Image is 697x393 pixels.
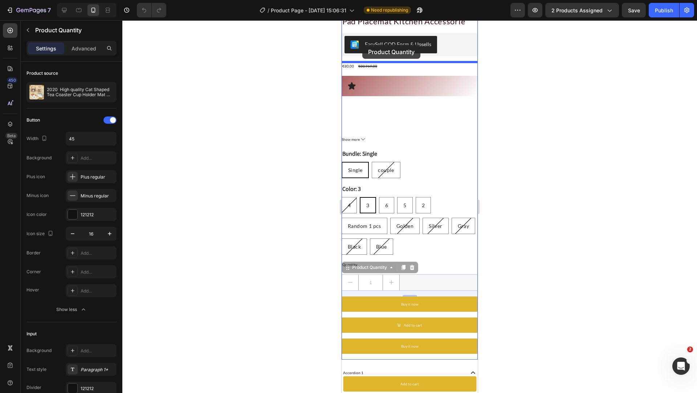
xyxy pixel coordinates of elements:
[27,173,45,180] div: Plus icon
[27,347,52,354] div: Background
[622,3,646,17] button: Save
[27,70,58,77] div: Product source
[81,269,115,275] div: Add...
[3,3,54,17] button: 7
[27,117,40,123] div: Button
[271,7,346,14] span: Product Page - [DATE] 15:06:31
[48,6,51,15] p: 7
[545,3,619,17] button: 2 products assigned
[81,193,115,199] div: Minus regular
[27,192,49,199] div: Minus icon
[7,77,17,83] div: 450
[36,45,56,52] p: Settings
[81,155,115,161] div: Add...
[56,306,87,313] div: Show less
[81,367,115,373] div: Paragraph 1*
[268,7,269,14] span: /
[27,155,52,161] div: Background
[81,250,115,257] div: Add...
[81,212,115,218] div: 121212
[628,7,640,13] span: Save
[29,85,44,99] img: product feature img
[137,3,166,17] div: Undo/Redo
[72,45,96,52] p: Advanced
[27,331,37,337] div: Input
[687,347,693,352] span: 2
[27,384,41,391] div: Divider
[655,7,673,14] div: Publish
[672,357,690,375] iframe: Intercom live chat
[371,7,408,13] span: Need republishing
[27,269,41,275] div: Corner
[81,174,115,180] div: Plus regular
[27,250,41,256] div: Border
[66,132,116,145] input: Auto
[81,348,115,354] div: Add...
[27,134,49,144] div: Width
[27,303,117,316] button: Show less
[27,366,46,373] div: Text style
[5,133,17,139] div: Beta
[81,385,115,392] div: 121212
[342,20,478,393] iframe: Design area
[27,211,47,218] div: Icon color
[27,229,55,239] div: Icon size
[35,26,114,34] p: Product Quantity
[27,287,39,293] div: Hover
[649,3,679,17] button: Publish
[47,87,114,97] p: 2020 High quality Cat Shaped Tea Coaster Cup Holder Mat Coffee Drinks Drink Silicon Coaster Cup P...
[551,7,603,14] span: 2 products assigned
[81,288,115,294] div: Add...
